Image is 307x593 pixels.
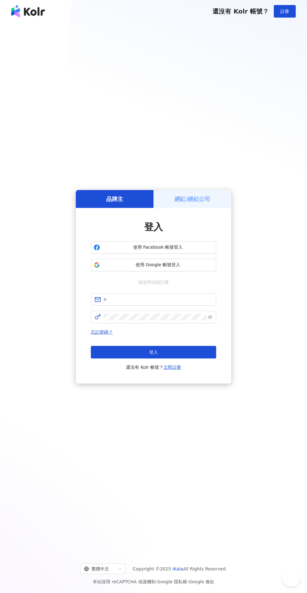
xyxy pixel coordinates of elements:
[91,346,216,358] button: 登入
[164,365,181,370] a: 立即註冊
[91,241,216,254] button: 使用 Facebook 帳號登入
[274,5,296,18] button: 註冊
[149,350,158,355] span: 登入
[133,565,227,573] span: Copyright © 2025 All Rights Reserved.
[187,579,189,584] span: |
[91,259,216,271] button: 使用 Google 帳號登入
[173,566,183,571] a: iKala
[156,579,157,584] span: |
[84,564,116,574] div: 繁體中文
[280,9,289,14] span: 註冊
[134,279,173,286] span: 或使用信箱註冊
[102,262,213,268] span: 使用 Google 帳號登入
[189,579,214,584] a: Google 條款
[102,244,213,251] span: 使用 Facebook 帳號登入
[212,8,269,15] span: 還沒有 Kolr 帳號？
[11,5,45,18] img: logo
[144,221,163,232] span: 登入
[91,330,113,335] a: 忘記密碼？
[174,195,211,203] h5: 網紅/經紀公司
[208,315,212,319] span: eye-invisible
[282,568,301,587] iframe: Help Scout Beacon - Open
[126,363,181,371] span: 還沒有 Kolr 帳號？
[157,579,187,584] a: Google 隱私權
[93,578,214,585] span: 本站採用 reCAPTCHA 保護機制
[106,195,123,203] h5: 品牌主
